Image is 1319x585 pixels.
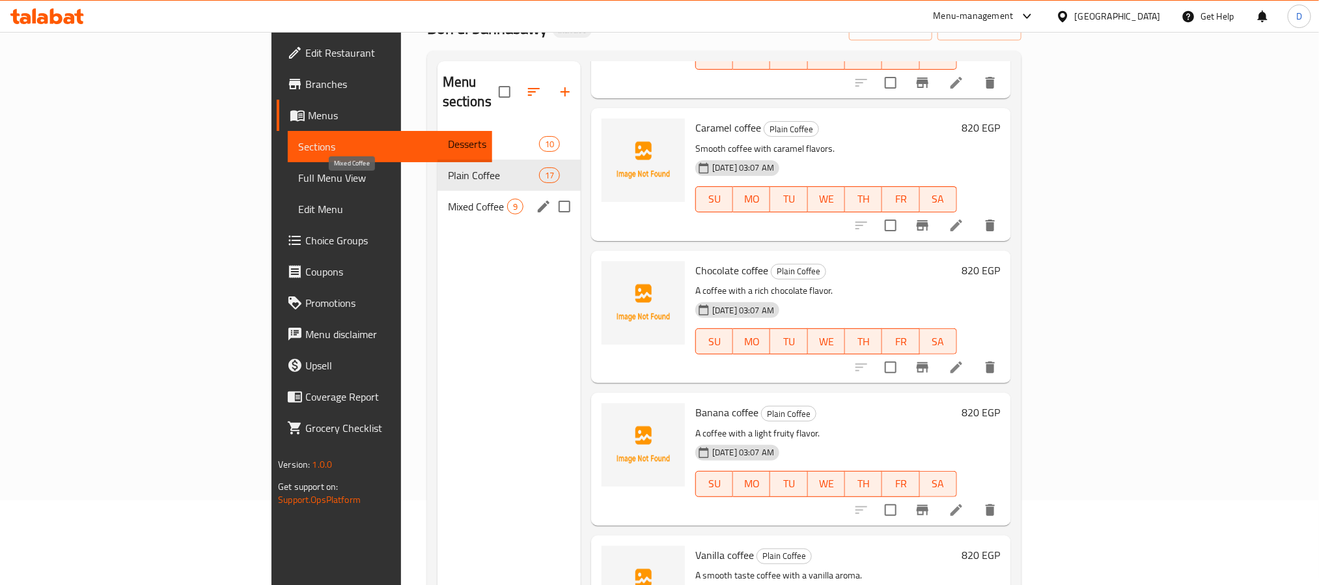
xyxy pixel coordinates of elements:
[949,360,964,375] a: Edit menu item
[907,352,938,383] button: Branch-specific-item
[738,332,765,351] span: MO
[305,420,481,436] span: Grocery Checklist
[949,502,964,518] a: Edit menu item
[695,403,758,422] span: Banana coffee
[975,210,1006,241] button: delete
[602,119,685,202] img: Caramel coffee
[845,328,882,354] button: TH
[962,119,1001,137] h6: 820 EGP
[925,48,952,66] span: SA
[948,20,1011,36] span: export
[920,471,957,497] button: SA
[288,131,492,162] a: Sections
[312,456,333,473] span: 1.0.0
[305,326,481,342] span: Menu disclaimer
[920,328,957,354] button: SA
[882,186,919,212] button: FR
[771,264,826,279] div: Plain Coffee
[845,186,882,212] button: TH
[305,76,481,92] span: Branches
[695,186,733,212] button: SU
[761,406,816,421] div: Plain Coffee
[707,446,779,459] span: [DATE] 03:07 AM
[448,199,507,214] span: Mixed Coffee
[882,328,919,354] button: FR
[534,197,553,216] button: edit
[925,190,952,208] span: SA
[540,169,559,182] span: 17
[813,332,840,351] span: WE
[298,201,481,217] span: Edit Menu
[695,471,733,497] button: SU
[813,474,840,493] span: WE
[602,261,685,345] img: Chocolate coffee
[877,496,904,524] span: Select to update
[975,494,1006,526] button: delete
[305,295,481,311] span: Promotions
[540,138,559,150] span: 10
[518,76,549,107] span: Sort sections
[695,328,733,354] button: SU
[975,352,1006,383] button: delete
[277,319,492,350] a: Menu disclaimer
[877,354,904,381] span: Select to update
[920,186,957,212] button: SA
[701,190,728,208] span: SU
[437,128,581,160] div: Desserts10
[733,328,770,354] button: MO
[764,121,819,137] div: Plain Coffee
[305,45,481,61] span: Edit Restaurant
[448,136,539,152] span: Desserts
[907,67,938,98] button: Branch-specific-item
[859,20,922,36] span: import
[277,256,492,287] a: Coupons
[925,474,952,493] span: SA
[907,494,938,526] button: Branch-specific-item
[277,412,492,444] a: Grocery Checklist
[962,261,1001,279] h6: 820 EGP
[813,48,840,66] span: WE
[277,68,492,100] a: Branches
[701,474,728,493] span: SU
[733,471,770,497] button: MO
[808,328,845,354] button: WE
[701,48,728,66] span: SU
[887,474,914,493] span: FR
[277,100,492,131] a: Menus
[887,332,914,351] span: FR
[448,167,539,183] span: Plain Coffee
[850,332,877,351] span: TH
[845,471,882,497] button: TH
[305,358,481,373] span: Upsell
[277,381,492,412] a: Coverage Report
[695,141,957,157] p: Smooth coffee with caramel flavors.
[770,186,807,212] button: TU
[277,37,492,68] a: Edit Restaurant
[1296,9,1302,23] span: D
[962,403,1001,421] h6: 820 EGP
[491,78,518,106] span: Select all sections
[277,287,492,319] a: Promotions
[695,425,957,442] p: A coffee with a light fruity flavor.
[850,474,877,493] span: TH
[305,264,481,279] span: Coupons
[934,8,1014,24] div: Menu-management
[278,491,361,508] a: Support.OpsPlatform
[775,48,802,66] span: TU
[887,48,914,66] span: FR
[808,186,845,212] button: WE
[738,190,765,208] span: MO
[695,261,768,280] span: Chocolate coffee
[549,76,581,107] button: Add section
[539,136,560,152] div: items
[775,474,802,493] span: TU
[695,567,957,584] p: A smooth taste coffee with a vanilla aroma.
[277,350,492,381] a: Upsell
[771,264,826,279] span: Plain Coffee
[949,218,964,233] a: Edit menu item
[695,283,957,299] p: A coffee with a rich chocolate flavor.
[437,123,581,227] nav: Menu sections
[695,118,761,137] span: Caramel coffee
